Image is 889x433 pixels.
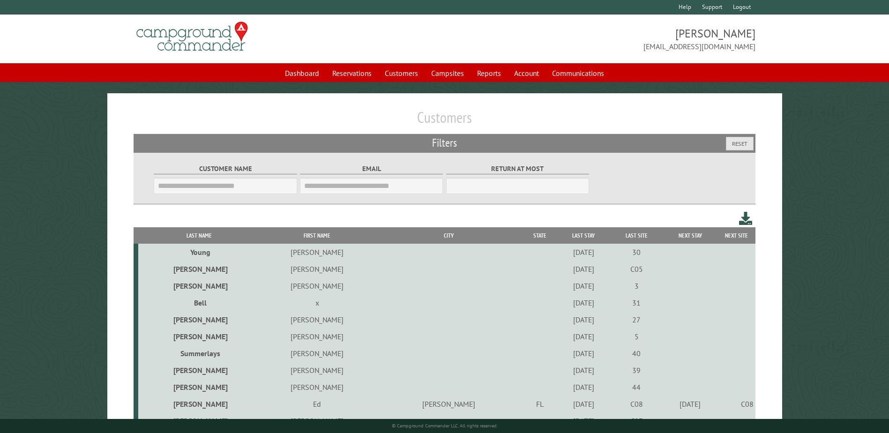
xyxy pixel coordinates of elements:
[379,64,424,82] a: Customers
[134,18,251,55] img: Campground Commander
[260,328,374,345] td: [PERSON_NAME]
[138,345,260,362] td: Summerlays
[138,277,260,294] td: [PERSON_NAME]
[260,261,374,277] td: [PERSON_NAME]
[523,396,557,412] td: FL
[138,412,260,429] td: [PERSON_NAME]
[138,261,260,277] td: [PERSON_NAME]
[374,227,523,244] th: City
[154,164,297,174] label: Customer Name
[260,396,374,412] td: Ed
[559,349,609,358] div: [DATE]
[559,416,609,426] div: [DATE]
[138,227,260,244] th: Last Name
[610,345,663,362] td: 40
[260,345,374,362] td: [PERSON_NAME]
[610,412,663,429] td: C07
[138,379,260,396] td: [PERSON_NAME]
[559,315,609,324] div: [DATE]
[718,227,755,244] th: Next Site
[610,396,663,412] td: C08
[559,382,609,392] div: [DATE]
[138,311,260,328] td: [PERSON_NAME]
[138,294,260,311] td: Bell
[279,64,325,82] a: Dashboard
[260,294,374,311] td: x
[134,134,755,152] h2: Filters
[260,311,374,328] td: [PERSON_NAME]
[374,396,523,412] td: [PERSON_NAME]
[260,412,374,429] td: [PERSON_NAME]
[445,26,755,52] span: [PERSON_NAME] [EMAIL_ADDRESS][DOMAIN_NAME]
[610,277,663,294] td: 3
[559,366,609,375] div: [DATE]
[663,227,718,244] th: Next Stay
[138,362,260,379] td: [PERSON_NAME]
[610,328,663,345] td: 5
[610,227,663,244] th: Last Site
[260,379,374,396] td: [PERSON_NAME]
[610,311,663,328] td: 27
[260,362,374,379] td: [PERSON_NAME]
[260,244,374,261] td: [PERSON_NAME]
[559,264,609,274] div: [DATE]
[392,423,498,429] small: © Campground Commander LLC. All rights reserved.
[426,64,470,82] a: Campsites
[557,227,611,244] th: Last Stay
[471,64,507,82] a: Reports
[610,379,663,396] td: 44
[446,164,589,174] label: Return at most
[546,64,610,82] a: Communications
[559,247,609,257] div: [DATE]
[610,244,663,261] td: 30
[327,64,377,82] a: Reservations
[559,298,609,307] div: [DATE]
[726,137,754,150] button: Reset
[138,328,260,345] td: [PERSON_NAME]
[134,108,755,134] h1: Customers
[610,261,663,277] td: C05
[559,281,609,291] div: [DATE]
[508,64,545,82] a: Account
[138,396,260,412] td: [PERSON_NAME]
[559,399,609,409] div: [DATE]
[138,244,260,261] td: Young
[300,164,443,174] label: Email
[664,399,716,409] div: [DATE]
[739,210,753,227] a: Download this customer list (.csv)
[559,332,609,341] div: [DATE]
[260,227,374,244] th: First Name
[610,294,663,311] td: 31
[610,362,663,379] td: 39
[523,227,557,244] th: State
[718,396,755,412] td: C08
[260,277,374,294] td: [PERSON_NAME]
